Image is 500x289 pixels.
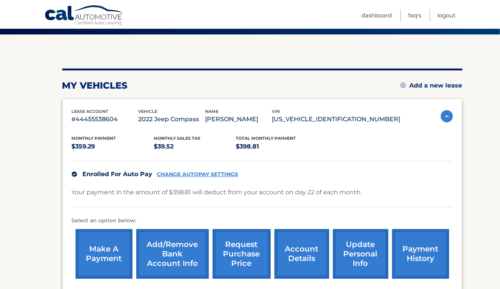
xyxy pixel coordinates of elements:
[72,141,154,152] p: $359.29
[361,9,392,22] a: Dashboard
[401,83,406,88] img: add.svg
[139,114,205,125] p: 2022 Jeep Compass
[72,216,453,225] p: Select an option below:
[157,171,238,178] a: CHANGE AUTOPAY SETTINGS
[392,229,449,279] a: payment history
[62,80,128,91] h2: my vehicles
[154,141,236,152] p: $39.52
[236,141,319,152] p: $398.81
[72,109,109,114] span: lease account
[441,110,453,122] img: accordion-active.svg
[76,229,132,279] a: make a payment
[333,229,388,279] a: update personal info
[401,82,462,89] a: Add a new lease
[72,187,362,198] p: Your payment in the amount of $398.81 will deduct from your account on day 22 of each month.
[272,114,401,125] p: [US_VEHICLE_IDENTIFICATION_NUMBER]
[205,114,272,125] p: [PERSON_NAME]
[213,229,271,279] a: request purchase price
[205,109,219,114] span: name
[236,136,296,141] span: Total Monthly Payment
[44,5,124,27] a: Cal Automotive
[139,109,158,114] span: vehicle
[83,170,153,178] span: Enrolled For Auto Pay
[437,9,456,22] a: Logout
[408,9,421,22] a: FAQ's
[72,114,139,125] p: #44455538604
[274,229,329,279] a: account details
[72,172,77,177] img: check.svg
[72,136,116,141] span: Monthly Payment
[136,229,209,279] a: Add/Remove bank account info
[272,109,280,114] span: vin
[154,136,200,141] span: Monthly sales Tax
